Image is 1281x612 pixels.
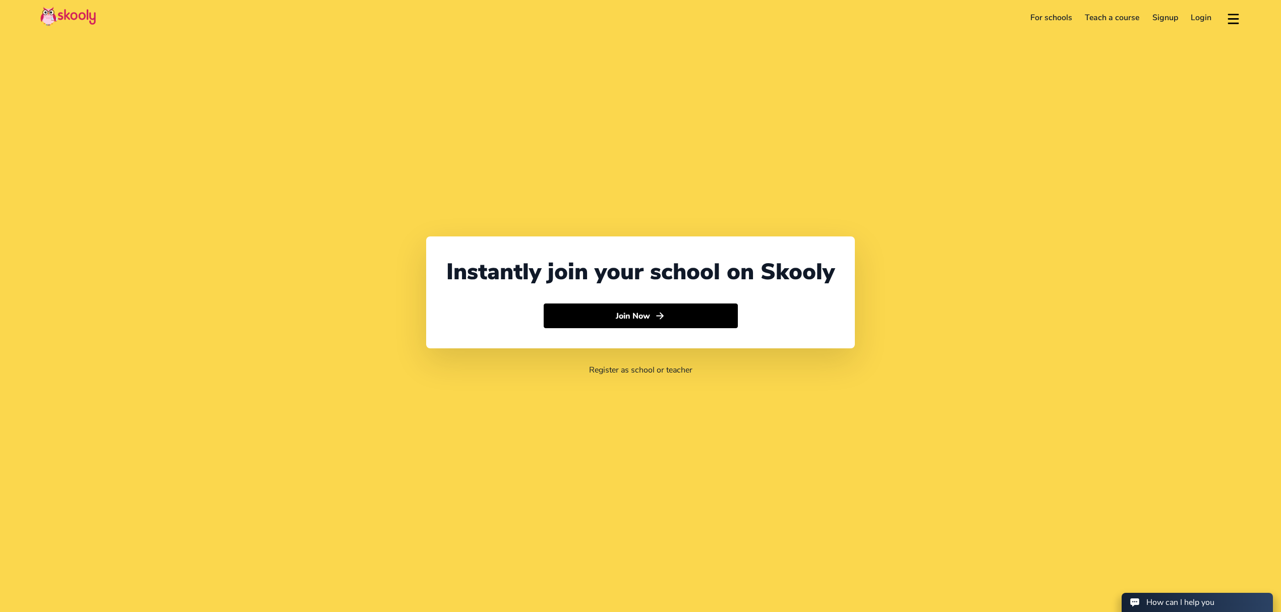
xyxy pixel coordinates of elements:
a: Login [1185,10,1218,26]
div: Instantly join your school on Skooly [446,257,835,287]
ion-icon: arrow forward outline [655,311,665,321]
a: Signup [1146,10,1185,26]
button: Join Nowarrow forward outline [544,303,738,329]
a: For schools [1024,10,1079,26]
a: Teach a course [1078,10,1146,26]
a: Register as school or teacher [589,364,692,376]
button: menu outline [1226,10,1241,26]
img: Skooly [40,7,96,26]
